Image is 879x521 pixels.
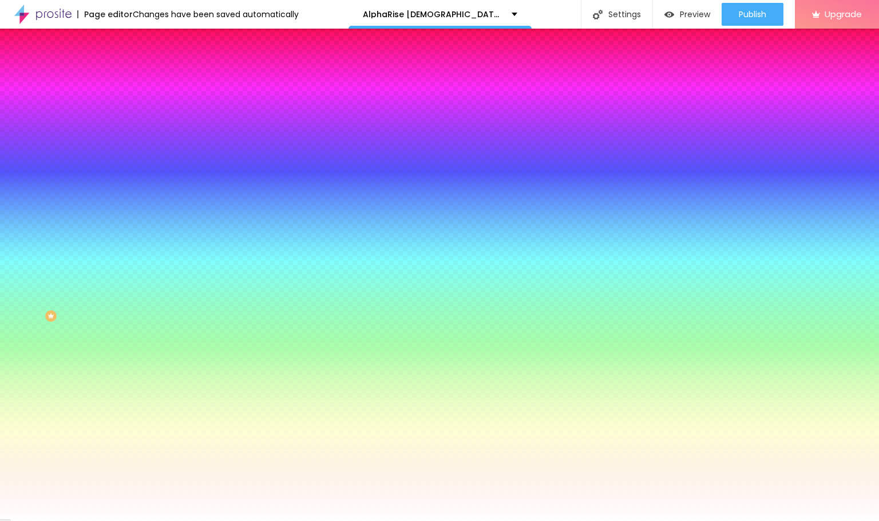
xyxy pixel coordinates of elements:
div: Changes have been saved automatically [133,10,299,18]
span: Upgrade [825,9,862,19]
button: Preview [653,3,722,26]
p: AlphaRise [DEMOGRAPHIC_DATA][MEDICAL_DATA] [363,10,503,18]
span: Publish [739,10,766,19]
span: Preview [680,10,710,19]
div: Page editor [77,10,133,18]
img: view-1.svg [664,10,674,19]
img: Icone [593,10,603,19]
button: Publish [722,3,783,26]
